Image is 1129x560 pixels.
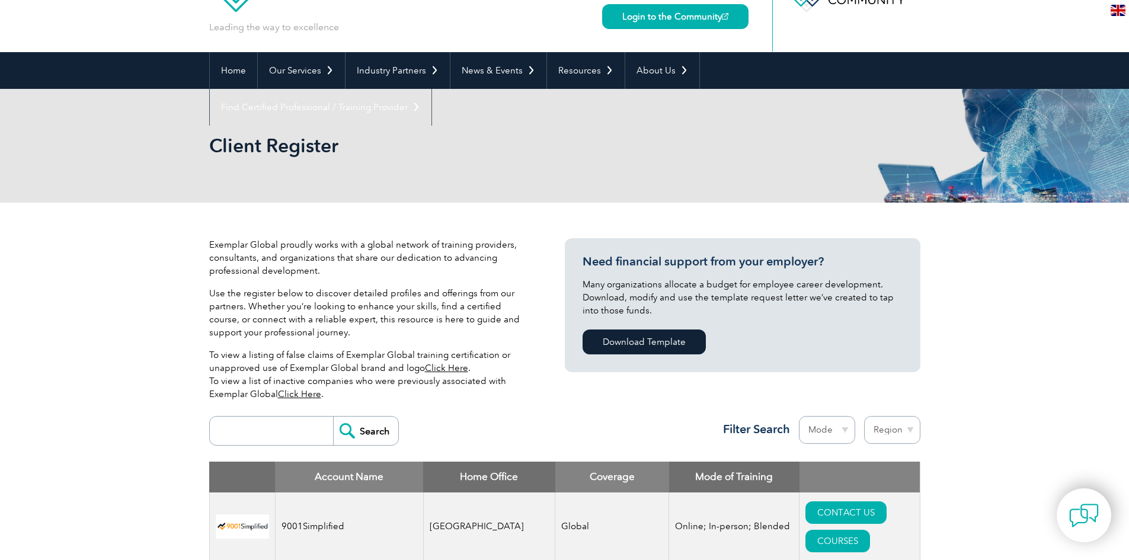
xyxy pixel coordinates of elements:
[722,13,728,20] img: open_square.png
[716,422,790,437] h3: Filter Search
[1069,501,1099,530] img: contact-chat.png
[423,462,555,492] th: Home Office: activate to sort column ascending
[210,89,431,126] a: Find Certified Professional / Training Provider
[209,238,529,277] p: Exemplar Global proudly works with a global network of training providers, consultants, and organ...
[555,462,669,492] th: Coverage: activate to sort column ascending
[278,389,321,399] a: Click Here
[216,514,269,539] img: 37c9c059-616f-eb11-a812-002248153038-logo.png
[210,52,257,89] a: Home
[602,4,749,29] a: Login to the Community
[209,287,529,339] p: Use the register below to discover detailed profiles and offerings from our partners. Whether you...
[209,21,339,34] p: Leading the way to excellence
[209,136,707,155] h2: Client Register
[805,530,870,552] a: COURSES
[1111,5,1125,16] img: en
[805,501,887,524] a: CONTACT US
[583,254,903,269] h3: Need financial support from your employer?
[583,329,706,354] a: Download Template
[258,52,345,89] a: Our Services
[799,462,920,492] th: : activate to sort column ascending
[669,462,799,492] th: Mode of Training: activate to sort column ascending
[625,52,699,89] a: About Us
[333,417,398,445] input: Search
[425,363,468,373] a: Click Here
[450,52,546,89] a: News & Events
[583,278,903,317] p: Many organizations allocate a budget for employee career development. Download, modify and use th...
[346,52,450,89] a: Industry Partners
[547,52,625,89] a: Resources
[275,462,423,492] th: Account Name: activate to sort column descending
[209,348,529,401] p: To view a listing of false claims of Exemplar Global training certification or unapproved use of ...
